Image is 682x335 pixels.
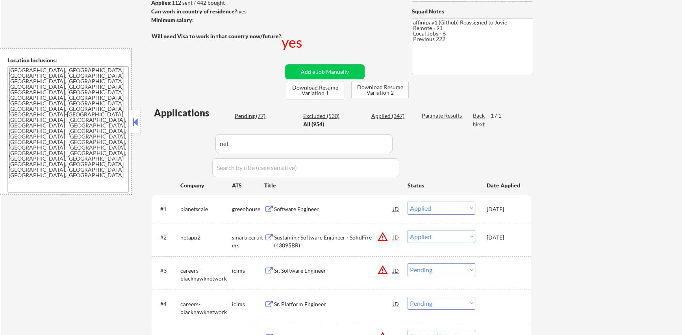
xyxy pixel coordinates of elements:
strong: Minimum salary: [151,17,194,23]
div: #3 [160,267,174,275]
div: JD [392,263,400,277]
div: Paginate Results [422,112,464,120]
div: [DATE] [487,234,521,241]
button: Download Resume Variation 1 [286,82,344,99]
div: smartrecruiters [232,234,264,249]
div: #2 [160,234,174,241]
div: Sr. Software Engineer [274,267,393,275]
div: ATS [232,182,264,189]
div: Next [473,120,486,128]
button: Download Resume Variation 2 [351,82,409,98]
div: Software Engineer [274,205,393,213]
div: [DATE] [487,205,521,213]
div: #1 [160,205,174,213]
div: Status [408,178,475,192]
div: yes [282,32,304,52]
div: planetscale [180,205,232,213]
div: Applied (347) [371,112,411,120]
div: icims [232,267,264,275]
div: Squad Notes [412,7,533,15]
div: Pending (77) [235,112,274,120]
div: #4 [160,300,174,308]
div: Excluded (530) [303,112,342,120]
div: Sr. Platform Engineer [274,300,393,308]
div: All (954) [303,120,342,128]
div: careers-blackhawknetwork [180,300,232,316]
div: Location Inclusions: [7,56,129,64]
div: Applications [154,108,232,118]
button: warning_amber [377,231,388,242]
div: netapp2 [180,234,232,241]
div: icims [232,300,264,308]
div: 1 / 1 [491,112,509,120]
div: JD [392,297,400,311]
div: Date Applied [487,182,521,189]
div: Sustaining Software Engineer - SolidFire (43095BR) [274,234,393,249]
div: JD [392,202,400,216]
div: JD [392,230,400,244]
button: Add a Job Manually [285,64,365,79]
div: yes [151,7,280,15]
input: Search by company (case sensitive) [215,134,393,153]
div: greenhouse [232,205,264,213]
div: Back [473,112,486,120]
button: warning_amber [377,264,388,275]
input: Search by title (case sensitive) [212,158,399,177]
div: Company [180,182,232,189]
strong: Will need Visa to work in that country now/future?: [152,33,283,39]
div: careers-blackhawknetwork [180,267,232,282]
div: Title [264,182,400,189]
strong: Can work in country of residence?: [151,8,239,15]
